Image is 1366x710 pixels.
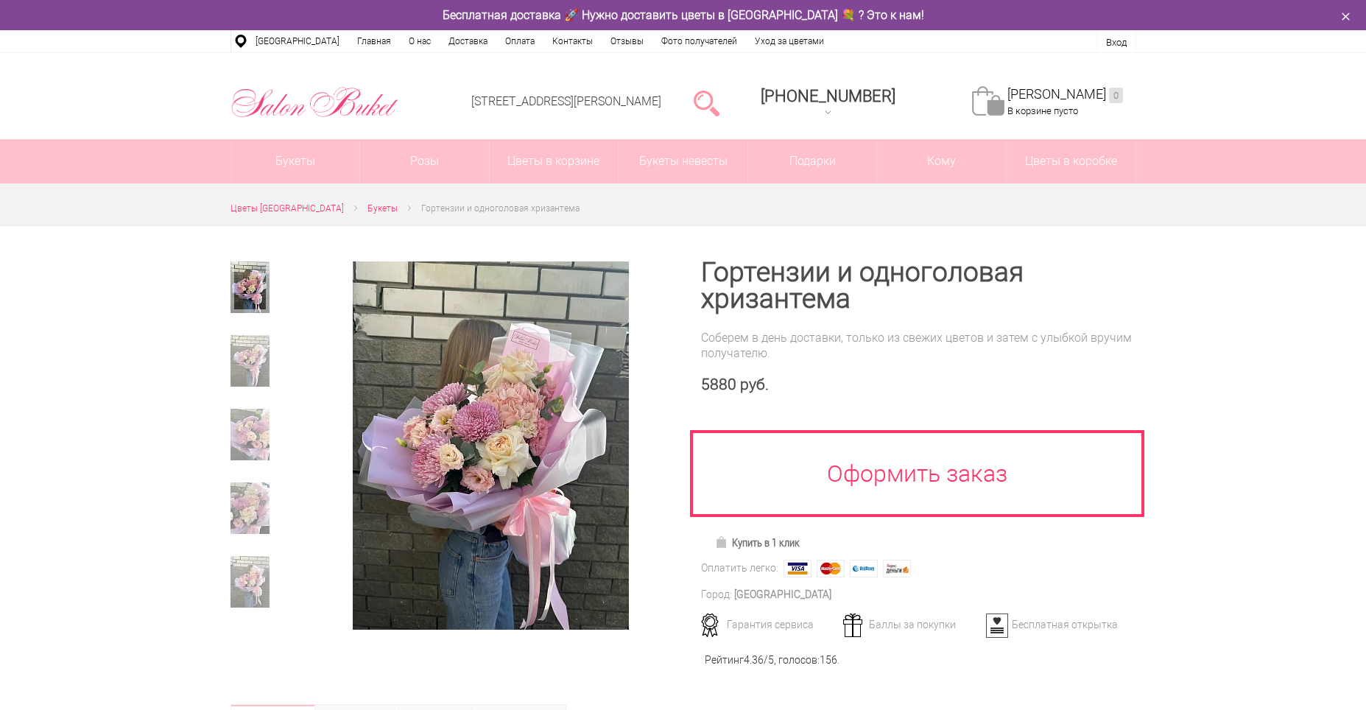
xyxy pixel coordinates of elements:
[496,30,543,52] a: Оплата
[1007,86,1123,103] a: [PERSON_NAME]
[219,7,1147,23] div: Бесплатная доставка 🚀 Нужно доставить цветы в [GEOGRAPHIC_DATA] 💐 ? Это к нам!
[619,139,747,183] a: Букеты невесты
[652,30,746,52] a: Фото получателей
[752,82,904,124] a: [PHONE_NUMBER]
[981,618,1126,631] div: Бесплатная открытка
[440,30,496,52] a: Доставка
[1007,105,1078,116] span: В корзине пусто
[883,560,911,577] img: Яндекс Деньги
[744,654,764,666] span: 4.36
[784,560,811,577] img: Visa
[696,618,841,631] div: Гарантия сервиса
[715,536,732,548] img: Купить в 1 клик
[877,139,1006,183] span: Кому
[817,560,845,577] img: MasterCard
[701,560,778,576] div: Оплатить легко:
[602,30,652,52] a: Отзывы
[367,203,398,214] span: Букеты
[367,201,398,217] a: Букеты
[471,94,661,108] a: [STREET_ADDRESS][PERSON_NAME]
[701,376,1136,394] div: 5880 руб.
[820,654,837,666] span: 156
[748,139,877,183] a: Подарки
[734,587,831,602] div: [GEOGRAPHIC_DATA]
[701,587,732,602] div: Город:
[316,261,666,630] a: Увеличить
[701,259,1136,312] h1: Гортензии и одноголовая хризантема
[247,30,348,52] a: [GEOGRAPHIC_DATA]
[348,30,400,52] a: Главная
[705,653,839,668] div: Рейтинг /5, голосов: .
[230,203,344,214] span: Цветы [GEOGRAPHIC_DATA]
[230,201,344,217] a: Цветы [GEOGRAPHIC_DATA]
[690,430,1145,517] a: Оформить заказ
[400,30,440,52] a: О нас
[850,560,878,577] img: Webmoney
[490,139,619,183] a: Цветы в корзине
[838,618,983,631] div: Баллы за покупки
[1007,139,1136,183] a: Цветы в коробке
[421,203,580,214] span: Гортензии и одноголовая хризантема
[230,83,399,122] img: Цветы Нижний Новгород
[1109,88,1123,103] ins: 0
[1106,37,1127,48] a: Вход
[708,532,806,553] a: Купить в 1 клик
[360,139,489,183] a: Розы
[701,330,1136,361] div: Соберем в день доставки, только из свежих цветов и затем с улыбкой вручим получателю.
[353,261,629,630] img: Гортензии и одноголовая хризантема
[543,30,602,52] a: Контакты
[761,87,895,105] span: [PHONE_NUMBER]
[746,30,833,52] a: Уход за цветами
[231,139,360,183] a: Букеты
